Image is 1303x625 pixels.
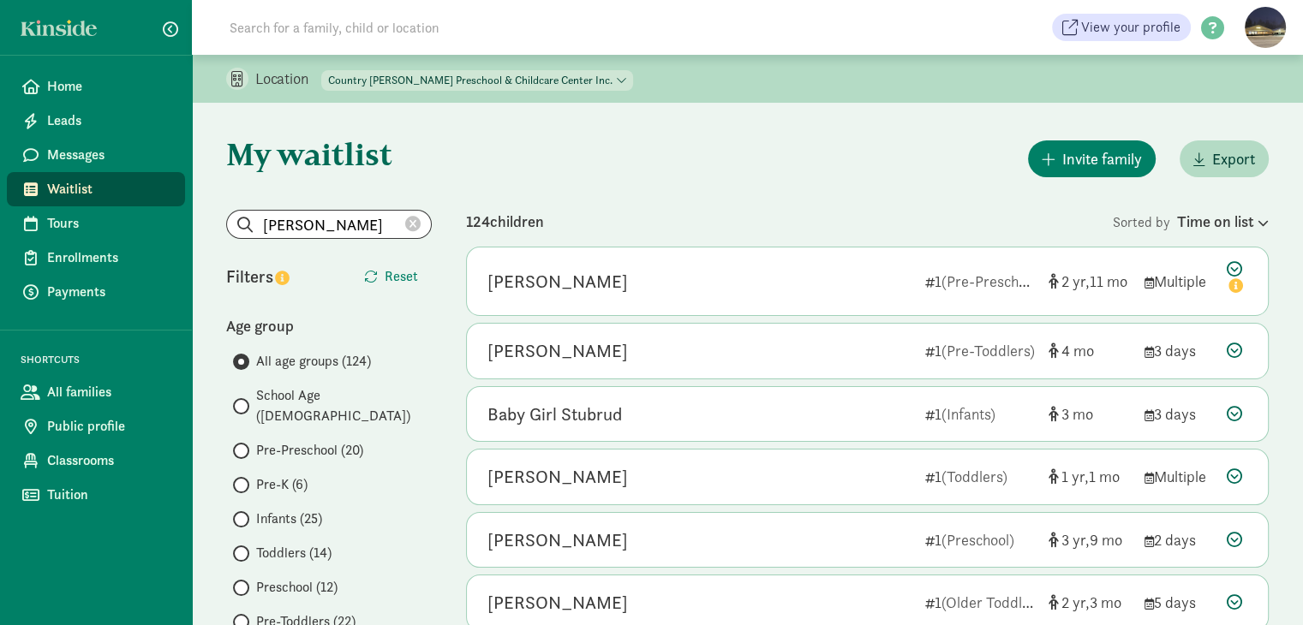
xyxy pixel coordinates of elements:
span: Messages [47,145,171,165]
span: Public profile [47,416,171,437]
span: Export [1212,147,1255,170]
a: Tours [7,206,185,241]
input: Search list... [227,211,431,238]
span: Tuition [47,485,171,505]
div: Time on list [1177,210,1269,233]
div: 1 [925,528,1035,551]
div: [object Object] [1049,270,1131,293]
button: Export [1180,140,1269,177]
div: [object Object] [1049,465,1131,488]
span: (Older Toddlers) [941,592,1047,612]
div: 124 children [466,210,1113,233]
a: Classrooms [7,443,185,478]
span: (Preschool) [941,530,1014,550]
span: Leads [47,110,171,131]
span: Toddlers (14) [256,543,332,563]
span: (Toddlers) [941,467,1007,486]
iframe: Chat Widget [1217,543,1303,625]
span: Pre-K (6) [256,474,308,495]
span: All families [47,382,171,402]
a: Messages [7,138,185,172]
span: 4 [1061,341,1094,360]
span: 9 [1090,530,1122,550]
div: Multiple [1145,465,1213,488]
a: Leads [7,104,185,138]
a: Waitlist [7,172,185,206]
a: Payments [7,275,185,309]
span: 2 [1061,271,1090,291]
span: Home [47,76,171,97]
div: [object Object] [1049,528,1131,551]
div: Hayden Hendricks [487,337,628,365]
span: Waitlist [47,179,171,199]
div: Skylar Counsil [487,589,628,616]
span: 1 [1061,467,1089,486]
span: 3 [1061,530,1090,550]
div: 1 [925,465,1035,488]
div: 1 [925,339,1035,362]
a: Public profile [7,409,185,443]
span: Tours [47,213,171,234]
span: Pre-Preschool (20) [256,440,363,461]
p: Location [255,68,321,89]
span: All age groups (124) [256,351,371,372]
input: Search for a family, child or location [219,10,700,45]
div: Baby Girl Stubrud [487,401,622,428]
h1: My waitlist [226,137,432,171]
a: Tuition [7,478,185,512]
span: Preschool (12) [256,577,338,598]
a: View your profile [1052,14,1191,41]
div: 1 [925,270,1035,293]
button: Reset [350,259,432,294]
a: Home [7,69,185,104]
div: [object Object] [1049,402,1131,426]
div: [object Object] [1049,591,1131,614]
div: Age group [226,314,432,337]
span: Classrooms [47,450,171,471]
a: All families [7,375,185,409]
span: Payments [47,282,171,302]
span: 3 [1090,592,1121,612]
div: 5 days [1145,591,1213,614]
span: 1 [1089,467,1120,486]
div: Sorted by [1113,210,1269,233]
div: 3 days [1145,402,1213,426]
div: Multiple [1145,270,1213,293]
a: Enrollments [7,241,185,275]
span: (Pre-Toddlers) [941,341,1035,360]
span: Infants (25) [256,509,322,529]
div: Zoey Tieu [487,463,628,491]
div: 1 [925,402,1035,426]
div: Filters [226,264,329,289]
span: 11 [1090,271,1127,291]
span: Reset [385,266,418,287]
div: Advi Ramesh [487,527,628,554]
span: View your profile [1081,17,1180,38]
span: (Pre-Preschool) [941,271,1043,291]
div: [object Object] [1049,339,1131,362]
button: Invite family [1028,140,1156,177]
div: 2 days [1145,528,1213,551]
span: Invite family [1062,147,1142,170]
span: 2 [1061,592,1090,612]
div: 3 days [1145,339,1213,362]
div: 1 [925,591,1035,614]
span: (Infants) [941,404,995,424]
span: School Age ([DEMOGRAPHIC_DATA]) [256,385,432,426]
span: 3 [1061,404,1093,424]
div: Carson Edwards [487,268,628,295]
span: Enrollments [47,247,171,268]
